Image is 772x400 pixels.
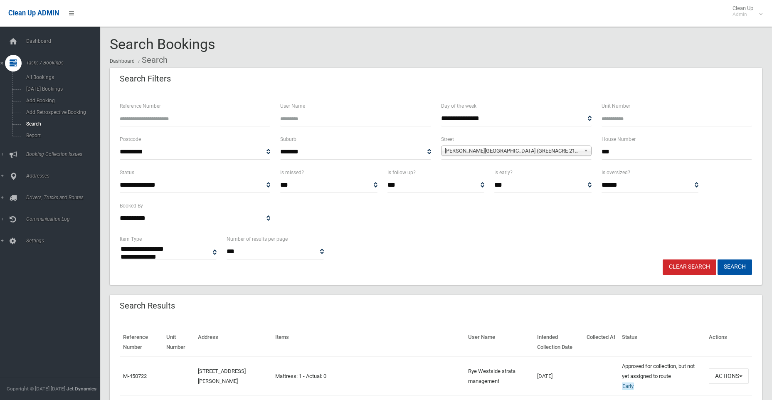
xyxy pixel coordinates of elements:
[583,328,619,357] th: Collected At
[280,168,304,177] label: Is missed?
[120,235,142,244] label: Item Type
[24,74,99,80] span: All Bookings
[619,328,705,357] th: Status
[663,259,716,275] a: Clear Search
[67,386,96,392] strong: Jet Dynamics
[280,101,305,111] label: User Name
[7,386,65,392] span: Copyright © [DATE]-[DATE]
[534,328,583,357] th: Intended Collection Date
[120,168,134,177] label: Status
[709,368,749,384] button: Actions
[198,368,246,384] a: [STREET_ADDRESS][PERSON_NAME]
[120,201,143,210] label: Booked By
[272,357,465,396] td: Mattress: 1 - Actual: 0
[387,168,416,177] label: Is follow up?
[195,328,271,357] th: Address
[24,60,106,66] span: Tasks / Bookings
[24,151,106,157] span: Booking Collection Issues
[602,168,630,177] label: Is oversized?
[534,357,583,396] td: [DATE]
[705,328,752,357] th: Actions
[24,216,106,222] span: Communication Log
[227,235,288,244] label: Number of results per page
[24,38,106,44] span: Dashboard
[8,9,59,17] span: Clean Up ADMIN
[622,383,634,390] span: Early
[163,328,195,357] th: Unit Number
[733,11,753,17] small: Admin
[24,121,99,127] span: Search
[24,173,106,179] span: Addresses
[602,101,630,111] label: Unit Number
[465,328,534,357] th: User Name
[120,135,141,144] label: Postcode
[110,58,135,64] a: Dashboard
[441,135,454,144] label: Street
[110,298,185,314] header: Search Results
[494,168,513,177] label: Is early?
[602,135,636,144] label: House Number
[24,109,99,115] span: Add Retrospective Booking
[272,328,465,357] th: Items
[24,98,99,104] span: Add Booking
[24,86,99,92] span: [DATE] Bookings
[24,133,99,138] span: Report
[718,259,752,275] button: Search
[445,146,580,156] span: [PERSON_NAME][GEOGRAPHIC_DATA] (GREENACRE 2190)
[136,52,168,68] li: Search
[24,195,106,200] span: Drivers, Trucks and Routes
[123,373,147,379] a: M-450722
[465,357,534,396] td: Rye Westside strata management
[110,71,181,87] header: Search Filters
[619,357,705,396] td: Approved for collection, but not yet assigned to route
[280,135,296,144] label: Suburb
[120,101,161,111] label: Reference Number
[24,238,106,244] span: Settings
[441,101,476,111] label: Day of the week
[110,36,215,52] span: Search Bookings
[120,328,163,357] th: Reference Number
[728,5,762,17] span: Clean Up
